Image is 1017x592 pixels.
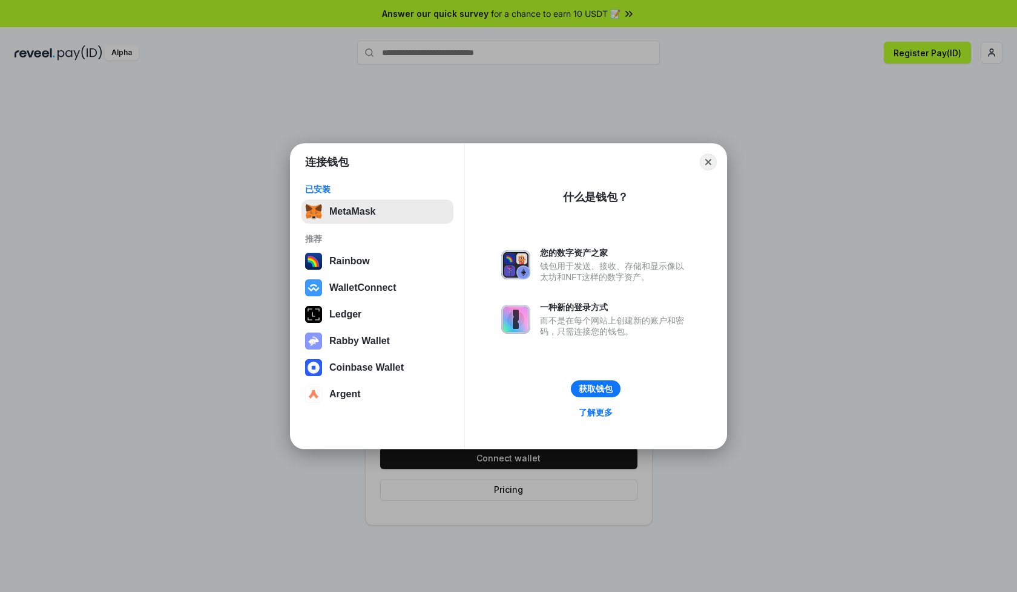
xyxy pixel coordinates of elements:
[305,184,450,195] div: 已安装
[540,315,690,337] div: 而不是在每个网站上创建新的账户和密码，只需连接您的钱包。
[501,250,530,279] img: svg+xml,%3Csvg%20xmlns%3D%22http%3A%2F%2Fwww.w3.org%2F2000%2Fsvg%22%20fill%3D%22none%22%20viewBox...
[301,329,453,353] button: Rabby Wallet
[305,253,322,270] img: svg+xml,%3Csvg%20width%3D%22120%22%20height%3D%22120%22%20viewBox%3D%220%200%20120%20120%22%20fil...
[301,356,453,380] button: Coinbase Wallet
[700,154,717,171] button: Close
[329,389,361,400] div: Argent
[329,309,361,320] div: Ledger
[563,190,628,204] div: 什么是钱包？
[301,382,453,406] button: Argent
[329,206,375,217] div: MetaMask
[329,336,390,346] div: Rabby Wallet
[305,386,322,403] img: svg+xml,%3Csvg%20width%3D%2228%22%20height%3D%2228%22%20viewBox%3D%220%200%2028%2028%22%20fill%3D...
[301,249,453,273] button: Rainbow
[571,405,620,420] a: 了解更多
[301,200,453,224] button: MetaMask
[579,383,613,394] div: 获取钱包
[329,256,370,267] div: Rainbow
[301,276,453,300] button: WalletConnect
[301,302,453,327] button: Ledger
[305,306,322,323] img: svg+xml,%3Csvg%20xmlns%3D%22http%3A%2F%2Fwww.w3.org%2F2000%2Fsvg%22%20width%3D%2228%22%20height%3...
[305,203,322,220] img: svg+xml,%3Csvg%20fill%3D%22none%22%20height%3D%2233%22%20viewBox%3D%220%200%2035%2033%22%20width%...
[329,282,397,293] div: WalletConnect
[305,279,322,296] img: svg+xml,%3Csvg%20width%3D%2228%22%20height%3D%2228%22%20viewBox%3D%220%200%2028%2028%22%20fill%3D...
[571,380,620,397] button: 获取钱包
[501,305,530,334] img: svg+xml,%3Csvg%20xmlns%3D%22http%3A%2F%2Fwww.w3.org%2F2000%2Fsvg%22%20fill%3D%22none%22%20viewBox...
[305,333,322,350] img: svg+xml,%3Csvg%20xmlns%3D%22http%3A%2F%2Fwww.w3.org%2F2000%2Fsvg%22%20fill%3D%22none%22%20viewBox...
[579,407,613,418] div: 了解更多
[329,362,404,373] div: Coinbase Wallet
[305,155,349,169] h1: 连接钱包
[540,302,690,313] div: 一种新的登录方式
[305,233,450,244] div: 推荐
[540,247,690,258] div: 您的数字资产之家
[305,359,322,376] img: svg+xml,%3Csvg%20width%3D%2228%22%20height%3D%2228%22%20viewBox%3D%220%200%2028%2028%22%20fill%3D...
[540,261,690,282] div: 钱包用于发送、接收、存储和显示像以太坊和NFT这样的数字资产。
